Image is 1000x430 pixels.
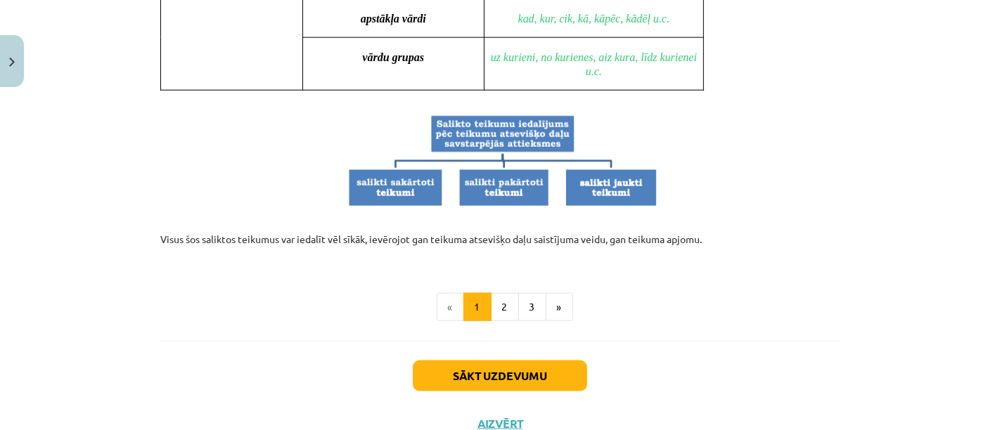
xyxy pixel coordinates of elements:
[361,13,426,25] span: apstākļa vārdi
[518,293,546,321] button: 3
[463,293,492,321] button: 1
[160,293,840,321] nav: Page navigation example
[160,217,840,261] p: Visus šos saliktos teikumus var iedalīt vēl sīkāk, ievērojot gan teikuma atsevišķo daļu saistījum...
[9,58,15,67] img: icon-close-lesson-0947bae3869378f0d4975bcd49f059093ad1ed9edebbc8119c70593378902aed.svg
[491,293,519,321] button: 2
[546,293,573,321] button: »
[362,51,424,63] span: vārdu grupas
[491,51,700,77] span: uz kurieni, no kurienes, aiz kura, līdz kurienei u.c.
[518,13,669,25] span: kad, kur, cik, kā, kāpēc, kādēļ u.c.
[413,360,587,391] button: Sākt uzdevumu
